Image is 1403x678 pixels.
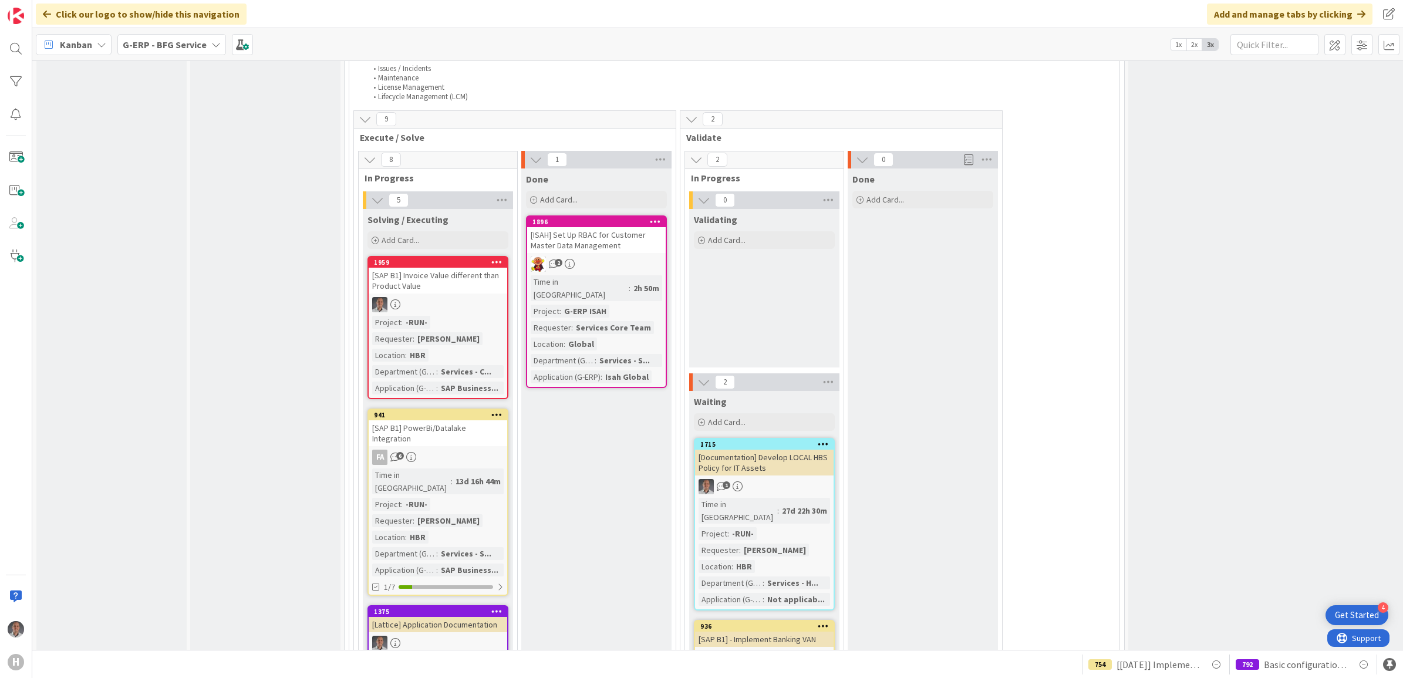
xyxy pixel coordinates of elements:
[8,8,24,24] img: Visit kanbanzone.com
[369,636,507,651] div: PS
[699,593,763,606] div: Application (G-ERP)
[436,382,438,394] span: :
[532,218,666,226] div: 1896
[372,450,387,465] div: FA
[708,417,746,427] span: Add Card...
[384,581,395,593] span: 1/7
[367,409,508,596] a: 941[SAP B1] PowerBi/Datalake IntegrationFATime in [GEOGRAPHIC_DATA]:13d 16h 44mProject:-RUN-Reque...
[369,297,507,312] div: PS
[36,4,247,25] div: Click our logo to show/hide this navigation
[369,257,507,268] div: 1959
[873,153,893,167] span: 0
[401,498,403,511] span: :
[1207,4,1372,25] div: Add and manage tabs by clicking
[403,316,430,329] div: -RUN-
[369,257,507,294] div: 1959[SAP B1] Invoice Value different than Product Value
[407,531,429,544] div: HBR
[1171,39,1186,50] span: 1x
[527,217,666,253] div: 1896[ISAH] Set Up RBAC for Customer Master Data Management
[596,354,653,367] div: Services - S...
[1186,39,1202,50] span: 2x
[367,92,1114,102] li: Lifecycle Management (LCM)
[715,193,735,207] span: 0
[708,235,746,245] span: Add Card...
[630,282,662,295] div: 2h 50m
[1088,659,1112,670] div: 754
[372,531,405,544] div: Location
[695,621,834,632] div: 936
[629,282,630,295] span: :
[372,365,436,378] div: Department (G-ERP)
[25,2,53,16] span: Support
[396,452,404,460] span: 6
[1236,659,1259,670] div: 792
[527,217,666,227] div: 1896
[372,349,405,362] div: Location
[451,475,453,488] span: :
[526,215,667,388] a: 1896[ISAH] Set Up RBAC for Customer Master Data ManagementLCTime in [GEOGRAPHIC_DATA]:2h 50mProje...
[436,547,438,560] span: :
[389,193,409,207] span: 5
[367,83,1114,92] li: License Management
[695,621,834,647] div: 936[SAP B1] - Implement Banking VAN
[367,64,1114,73] li: Issues / Incidents
[764,593,828,606] div: Not applicab...
[453,475,504,488] div: 13d 16h 44m
[372,316,401,329] div: Project
[372,382,436,394] div: Application (G-ERP)
[723,481,730,489] span: 1
[527,257,666,272] div: LC
[407,349,429,362] div: HBR
[595,354,596,367] span: :
[1378,602,1388,613] div: 4
[381,153,401,167] span: 8
[561,305,609,318] div: G-ERP ISAH
[372,547,436,560] div: Department (G-ERP)
[602,370,652,383] div: Isah Global
[531,354,595,367] div: Department (G-ERP)
[699,479,714,494] img: PS
[369,606,507,617] div: 1375
[695,632,834,647] div: [SAP B1] - Implement Banking VAN
[686,131,987,143] span: Validate
[401,316,403,329] span: :
[372,498,401,511] div: Project
[779,504,830,517] div: 27d 22h 30m
[531,257,546,272] img: LC
[1264,657,1347,672] span: Basic configuration Isah test environment HSG
[694,396,727,407] span: Waiting
[777,504,779,517] span: :
[403,498,430,511] div: -RUN-
[405,349,407,362] span: :
[438,547,494,560] div: Services - S...
[367,256,508,399] a: 1959[SAP B1] Invoice Value different than Product ValuePSProject:-RUN-Requester:[PERSON_NAME]Loca...
[436,564,438,576] span: :
[60,38,92,52] span: Kanban
[1326,605,1388,625] div: Open Get Started checklist, remaining modules: 4
[699,560,731,573] div: Location
[376,112,396,126] span: 9
[601,370,602,383] span: :
[382,235,419,245] span: Add Card...
[367,73,1114,83] li: Maintenance
[699,498,777,524] div: Time in [GEOGRAPHIC_DATA]
[365,172,502,184] span: In Progress
[369,410,507,446] div: 941[SAP B1] PowerBi/Datalake Integration
[374,608,507,616] div: 1375
[739,544,741,556] span: :
[372,564,436,576] div: Application (G-ERP)
[405,531,407,544] span: :
[852,173,875,185] span: Done
[123,39,207,50] b: G-ERP - BFG Service
[727,527,729,540] span: :
[374,411,507,419] div: 941
[729,527,757,540] div: -RUN-
[8,654,24,670] div: H
[547,153,567,167] span: 1
[1202,39,1218,50] span: 3x
[703,112,723,126] span: 2
[565,338,597,350] div: Global
[540,194,578,205] span: Add Card...
[414,514,483,527] div: [PERSON_NAME]
[531,321,571,334] div: Requester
